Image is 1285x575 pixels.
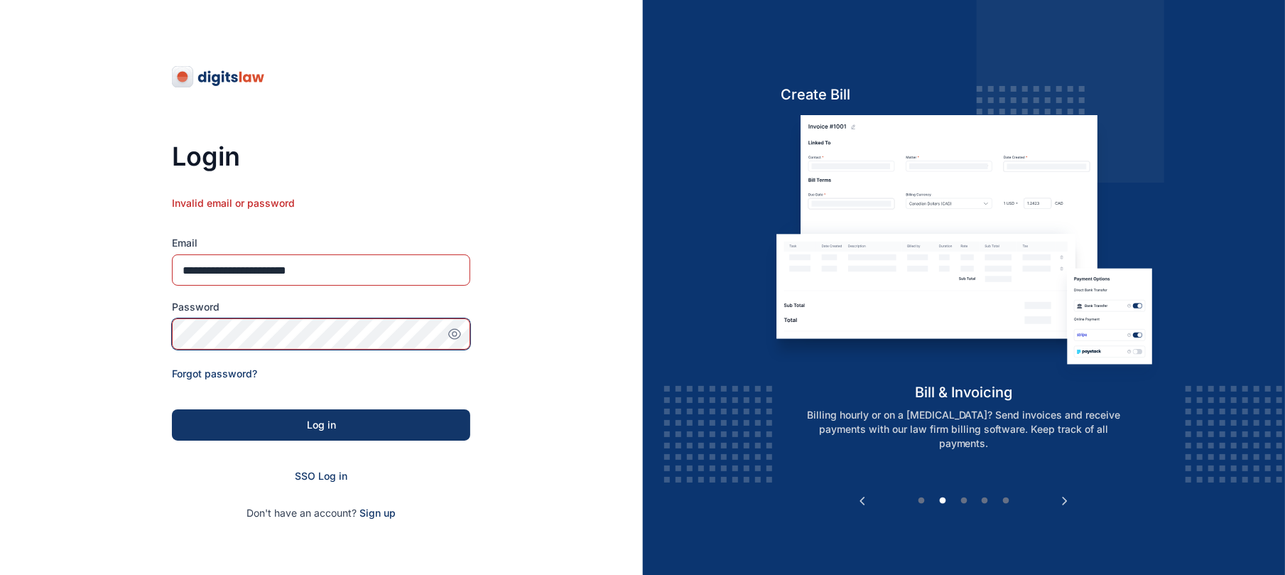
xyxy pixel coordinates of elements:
[766,115,1161,382] img: bill-and-invoicin
[1058,494,1072,508] button: Next
[172,196,470,236] div: Invalid email or password
[782,408,1146,451] p: Billing hourly or on a [MEDICAL_DATA]? Send invoices and receive payments with our law firm billi...
[855,494,869,508] button: Previous
[936,494,950,508] button: 2
[172,506,470,520] p: Don't have an account?
[172,65,266,88] img: digitslaw-logo
[978,494,992,508] button: 4
[359,507,396,519] a: Sign up
[172,367,257,380] a: Forgot password?
[172,409,470,441] button: Log in
[295,470,347,482] a: SSO Log in
[766,85,1161,104] h5: Create Bill
[999,494,1014,508] button: 5
[359,506,396,520] span: Sign up
[172,300,470,314] label: Password
[172,142,470,171] h3: Login
[766,382,1161,402] h5: bill & invoicing
[195,418,448,432] div: Log in
[914,494,928,508] button: 1
[172,236,470,250] label: Email
[957,494,971,508] button: 3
